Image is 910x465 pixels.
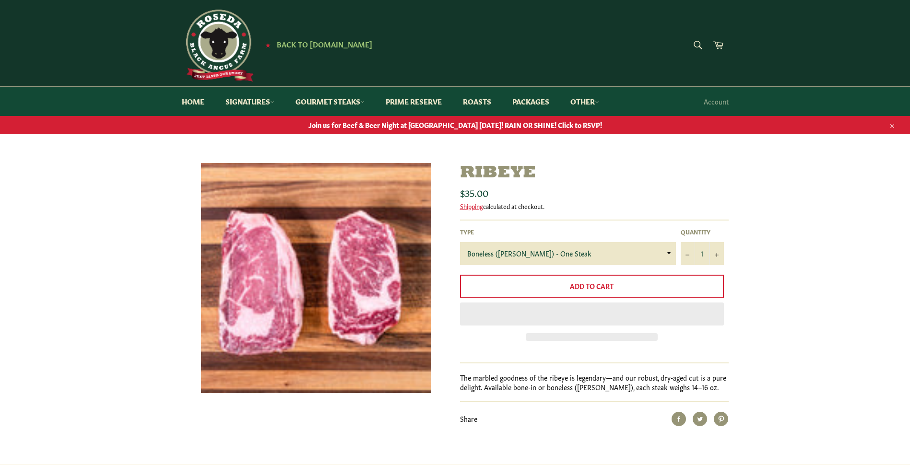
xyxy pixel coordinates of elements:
label: Type [460,228,676,236]
label: Quantity [681,228,724,236]
h1: Ribeye [460,163,729,184]
img: Roseda Beef [182,10,254,81]
p: The marbled goodness of the ribeye is legendary—and our robust, dry-aged cut is a pure delight. A... [460,373,729,392]
a: Gourmet Steaks [286,87,374,116]
span: Back to [DOMAIN_NAME] [277,39,372,49]
div: calculated at checkout. [460,202,729,210]
a: Home [172,87,214,116]
a: Other [561,87,609,116]
button: Reduce item quantity by one [681,242,695,265]
a: Prime Reserve [376,87,451,116]
a: Shipping [460,201,483,210]
a: Packages [503,87,559,116]
span: $35.00 [460,186,488,199]
a: Account [699,87,733,116]
button: Add to Cart [460,275,724,298]
a: Roasts [453,87,501,116]
span: Share [460,414,477,423]
a: Signatures [216,87,284,116]
span: Add to Cart [570,281,614,291]
a: ★ Back to [DOMAIN_NAME] [260,41,372,48]
span: ★ [265,41,271,48]
button: Increase item quantity by one [709,242,724,265]
img: Ribeye [201,163,431,393]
